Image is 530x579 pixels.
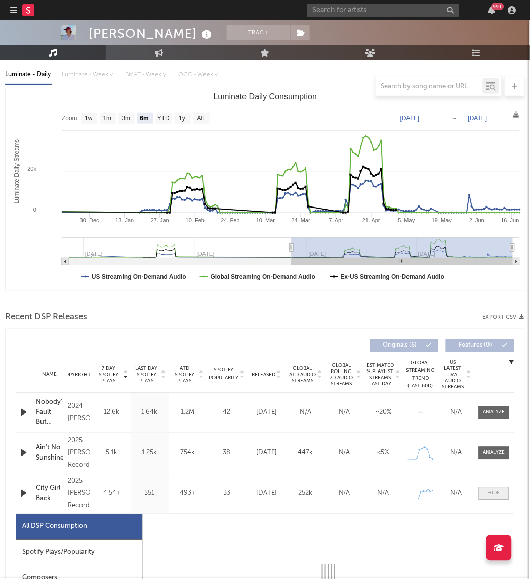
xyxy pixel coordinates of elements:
[16,514,142,540] div: All DSP Consumption
[133,489,166,499] div: 551
[133,448,166,459] div: 1.25k
[36,443,63,463] a: Ain't No Sunshine
[329,217,344,223] text: 7. Apr
[68,435,90,472] div: 2025 [PERSON_NAME] Records
[171,448,204,459] div: 754k
[370,339,438,352] button: Originals(6)
[468,115,487,122] text: [DATE]
[140,115,149,122] text: 6m
[214,92,317,101] text: Luminate Daily Consumption
[362,217,380,223] text: 21. Apr
[151,217,169,223] text: 27. Jan
[13,139,20,203] text: Luminate Daily Streams
[133,408,166,418] div: 1.64k
[441,408,471,418] div: N/A
[95,448,128,459] div: 5.1k
[366,363,394,387] span: Estimated % Playlist Streams Last Day
[469,217,484,223] text: 2. Jun
[27,166,36,172] text: 20k
[441,448,471,459] div: N/A
[366,408,400,418] div: ~ 20 %
[446,339,514,352] button: Features(0)
[441,489,471,499] div: N/A
[289,448,322,459] div: 447k
[501,217,519,223] text: 16. Jun
[22,521,87,533] div: All DSP Consumption
[441,360,465,390] span: US Latest Day Audio Streams
[16,540,142,566] div: Spotify Plays/Popularity
[289,408,322,418] div: N/A
[68,401,90,425] div: 2024 [PERSON_NAME]
[209,408,244,418] div: 42
[292,217,311,223] text: 24. Mar
[80,217,99,223] text: 30. Dec
[250,448,283,459] div: [DATE]
[5,66,52,84] div: Luminate - Daily
[341,273,445,280] text: Ex-US Streaming On-Demand Audio
[289,489,322,499] div: 252k
[400,115,420,122] text: [DATE]
[89,25,214,42] div: [PERSON_NAME]
[95,408,128,418] div: 12.6k
[122,115,131,122] text: 3m
[85,115,93,122] text: 1w
[289,366,316,384] span: Global ATD Audio Streams
[171,366,198,384] span: ATD Spotify Plays
[221,217,240,223] text: 24. Feb
[211,273,316,280] text: Global Streaming On-Demand Audio
[227,25,290,40] button: Track
[36,371,63,379] div: Name
[209,489,244,499] div: 33
[452,115,458,122] text: →
[328,408,361,418] div: N/A
[405,360,436,390] div: Global Streaming Trend (Last 60D)
[5,311,87,323] span: Recent DSP Releases
[133,366,160,384] span: Last Day Spotify Plays
[36,484,63,504] a: City Girl Back
[307,4,459,17] input: Search for artists
[488,6,496,14] button: 99+
[61,372,91,378] span: Copyright
[171,408,204,418] div: 1.2M
[256,217,275,223] text: 10. Mar
[95,489,128,499] div: 4.54k
[186,217,205,223] text: 10. Feb
[453,343,499,349] span: Features ( 0 )
[483,314,525,320] button: Export CSV
[377,343,423,349] span: Originals ( 6 )
[33,206,36,213] text: 0
[157,115,170,122] text: YTD
[171,489,204,499] div: 493k
[68,476,90,512] div: 2025 [PERSON_NAME] Records
[92,273,186,280] text: US Streaming On-Demand Audio
[366,489,400,499] div: N/A
[6,88,525,291] svg: Luminate Daily Consumption
[398,217,416,223] text: 5. May
[95,366,122,384] span: 7 Day Spotify Plays
[36,398,63,428] a: Nobody's Fault But Yours
[179,115,185,122] text: 1y
[432,217,452,223] text: 19. May
[197,115,204,122] text: All
[328,363,355,387] span: Global Rolling 7D Audio Streams
[492,3,504,10] div: 99 +
[103,115,112,122] text: 1m
[209,448,244,459] div: 38
[250,489,283,499] div: [DATE]
[115,217,134,223] text: 13. Jan
[250,408,283,418] div: [DATE]
[62,115,77,122] text: Zoom
[209,367,239,382] span: Spotify Popularity
[328,448,361,459] div: N/A
[376,82,483,91] input: Search by song name or URL
[328,489,361,499] div: N/A
[252,372,275,378] span: Released
[366,448,400,459] div: <5%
